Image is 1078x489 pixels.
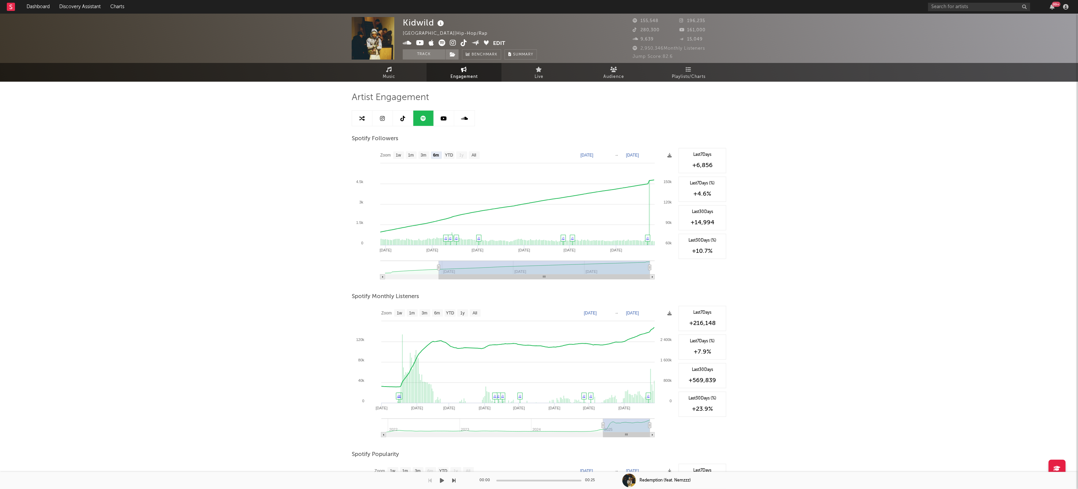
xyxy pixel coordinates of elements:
[585,476,599,485] div: 00:25
[358,358,364,362] text: 80k
[549,406,560,410] text: [DATE]
[633,54,673,59] span: Jump Score: 82.6
[615,469,619,473] text: →
[664,378,672,382] text: 800k
[571,236,574,240] a: ♫
[501,394,504,398] a: ♫
[583,394,585,398] a: ♫
[479,476,493,485] div: 00:00
[505,49,537,60] button: Summary
[497,394,500,398] a: ♫
[604,73,624,81] span: Audience
[633,46,705,51] span: 2,950,346 Monthly Listeners
[421,153,427,158] text: 3m
[472,153,476,158] text: All
[682,161,723,169] div: +6,856
[682,238,723,244] div: Last 30 Days (%)
[449,236,451,240] a: ♫
[428,469,433,474] text: 6m
[1050,4,1055,10] button: 99+
[581,153,593,158] text: [DATE]
[473,311,477,316] text: All
[402,469,408,474] text: 1m
[682,180,723,186] div: Last 7 Days (%)
[633,19,659,23] span: 155,548
[664,200,672,204] text: 120k
[380,153,391,158] text: Zoom
[454,469,458,474] text: 1y
[583,406,595,410] text: [DATE]
[651,63,726,82] a: Playlists/Charts
[1052,2,1061,7] div: 99 +
[647,394,650,398] a: ♫
[352,135,398,143] span: Spotify Followers
[397,394,400,398] a: ♫
[381,311,392,316] text: Zoom
[682,405,723,413] div: +23.9 %
[352,293,419,301] span: Spotify Monthly Listeners
[502,63,576,82] a: Live
[352,63,427,82] a: Music
[455,236,458,240] a: ♫
[427,63,502,82] a: Engagement
[666,241,672,245] text: 60k
[682,247,723,255] div: +10.7 %
[682,152,723,158] div: Last 7 Days
[928,3,1030,11] input: Search for artists
[462,49,501,60] a: Benchmark
[403,49,445,60] button: Track
[664,180,672,184] text: 150k
[670,399,672,403] text: 0
[513,53,533,56] span: Summary
[439,469,447,474] text: YTD
[682,338,723,344] div: Last 7 Days (%)
[626,311,639,315] text: [DATE]
[680,28,706,32] span: 161,000
[459,153,464,158] text: 1y
[358,378,364,382] text: 40k
[513,406,525,410] text: [DATE]
[639,477,691,484] div: Redemption (feat. Nemzzz)
[682,376,723,385] div: +569,839
[397,311,402,316] text: 1w
[411,406,423,410] text: [DATE]
[619,406,631,410] text: [DATE]
[493,394,496,398] a: ♫
[356,180,363,184] text: 4.5k
[589,394,592,398] a: ♫
[615,153,619,158] text: →
[408,153,414,158] text: 1m
[472,51,497,59] span: Benchmark
[443,406,455,410] text: [DATE]
[396,153,401,158] text: 1w
[633,28,660,32] span: 280,300
[672,73,706,81] span: Playlists/Charts
[362,399,364,403] text: 0
[564,248,575,252] text: [DATE]
[477,236,480,240] a: ♫
[479,406,491,410] text: [DATE]
[434,311,440,316] text: 6m
[682,348,723,356] div: +7.9 %
[584,311,597,315] text: [DATE]
[472,248,483,252] text: [DATE]
[682,395,723,402] div: Last 30 Days (%)
[409,311,415,316] text: 1m
[415,469,421,474] text: 3m
[611,248,622,252] text: [DATE]
[444,236,447,240] a: ♫
[433,153,439,158] text: 6m
[626,469,639,473] text: [DATE]
[446,311,454,316] text: YTD
[403,17,446,28] div: Kidwild
[359,200,363,204] text: 3k
[383,73,396,81] span: Music
[352,94,429,102] span: Artist Engagement
[682,218,723,227] div: +14,994
[535,73,543,81] span: Live
[562,236,565,240] a: ♫
[493,39,506,48] button: Edit
[626,153,639,158] text: [DATE]
[376,406,388,410] text: [DATE]
[466,469,470,474] text: All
